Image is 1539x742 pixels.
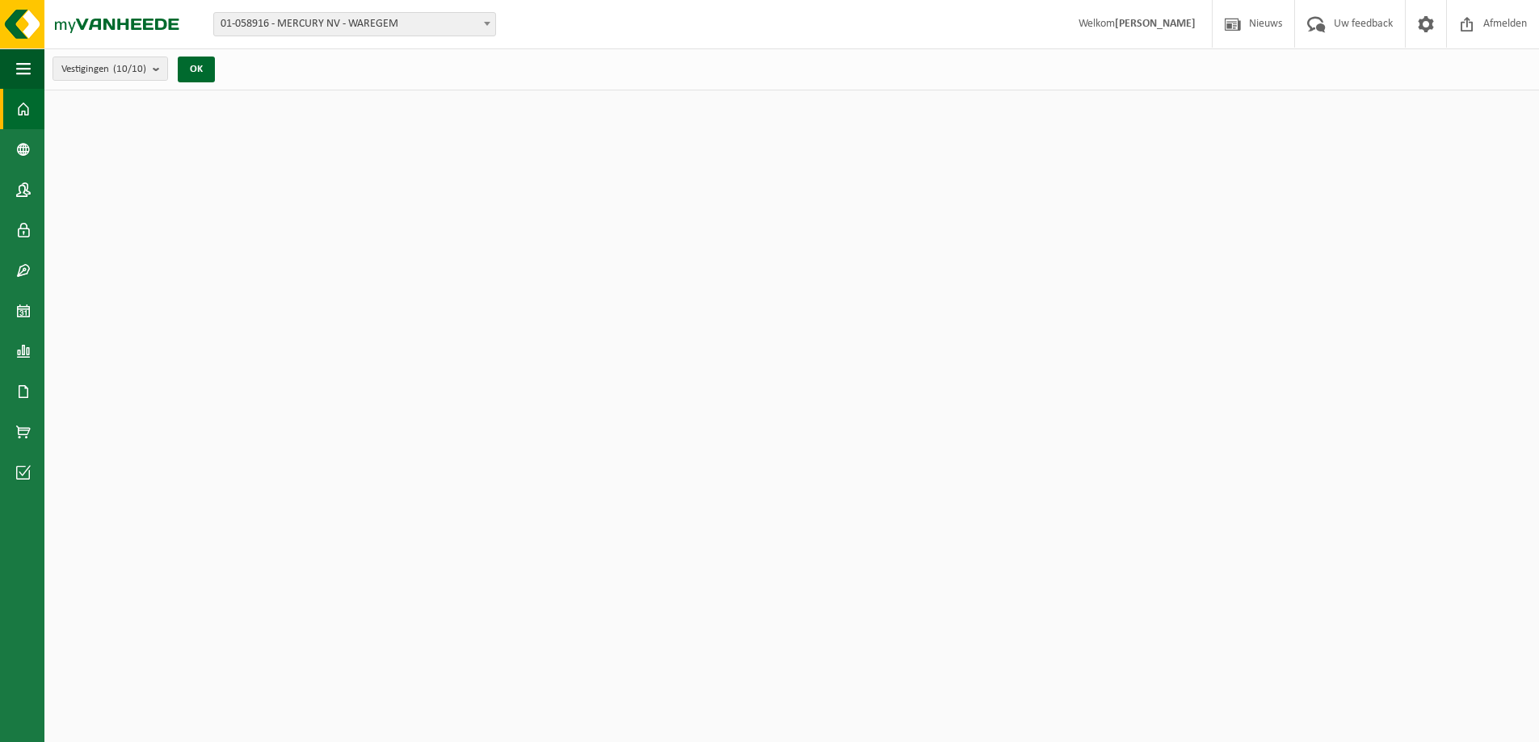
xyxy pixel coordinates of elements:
span: 01-058916 - MERCURY NV - WAREGEM [214,13,495,36]
strong: [PERSON_NAME] [1115,18,1196,30]
span: Vestigingen [61,57,146,82]
button: OK [178,57,215,82]
span: 01-058916 - MERCURY NV - WAREGEM [213,12,496,36]
count: (10/10) [113,64,146,74]
button: Vestigingen(10/10) [53,57,168,81]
